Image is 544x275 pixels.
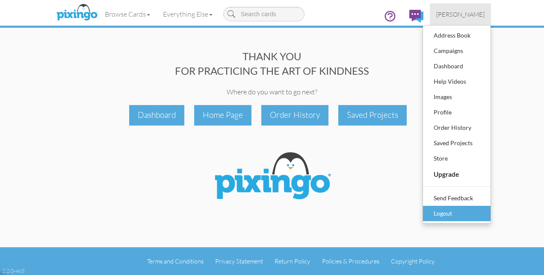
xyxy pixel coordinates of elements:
[423,120,491,135] a: Order History
[322,257,379,265] a: Policies & Procedures
[430,3,491,25] a: [PERSON_NAME]
[215,257,263,265] a: Privacy Statement
[53,87,491,97] div: Where do you want to go next?
[223,7,305,21] input: Search cards
[423,190,491,206] a: Send Feedback
[157,3,219,25] a: Everything Else
[275,257,310,265] a: Return Policy
[423,135,491,151] a: Saved Projects
[54,2,100,23] img: pixingo logo
[423,206,491,221] a: Logout
[423,59,491,74] a: Dashboard
[129,105,184,125] div: Dashboard
[423,74,491,89] a: Help Videos
[98,3,157,25] a: Browse Cards
[432,137,482,149] div: Saved Projects
[432,167,482,181] div: Upgrade
[432,192,482,205] div: Send Feedback
[432,91,482,103] div: Images
[432,60,482,73] div: Dashboard
[423,89,491,105] a: Images
[432,121,482,134] div: Order History
[208,147,336,208] img: Pixingo Logo
[436,11,485,18] span: [PERSON_NAME]
[432,75,482,88] div: Help Videos
[391,257,435,265] a: Copyright Policy
[432,44,482,57] div: Campaigns
[261,105,328,125] div: Order History
[423,105,491,120] a: Profile
[423,166,491,182] a: Upgrade
[423,151,491,166] a: Store
[338,105,407,125] div: Saved Projects
[432,152,482,165] div: Store
[409,10,423,23] img: comments.svg
[432,106,482,119] div: Profile
[423,28,491,43] a: Address Book
[432,207,482,220] div: Logout
[194,105,251,125] div: Home Page
[53,49,491,79] div: THANK YOU FOR PRACTICING THE ART OF KINDNESS
[147,257,204,265] a: Terms and Conditions
[423,43,491,59] a: Campaigns
[432,29,482,42] div: Address Book
[2,267,24,275] div: 2.2.0-463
